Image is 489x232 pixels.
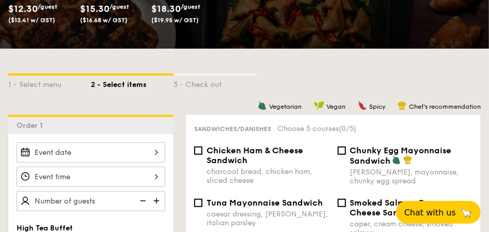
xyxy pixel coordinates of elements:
[350,168,473,185] div: [PERSON_NAME], mayonnaise, chunky egg spread
[269,103,302,110] span: Vegetarian
[80,3,109,15] span: $15.30
[339,124,356,133] span: (0/5)
[392,155,401,165] img: icon-vegetarian.fe4039eb.svg
[181,3,200,10] span: /guest
[207,210,329,227] div: caesar dressing, [PERSON_NAME], italian parsley
[396,201,481,224] button: Chat with us🦙
[134,191,150,211] img: icon-reduce.1d2dbef1.svg
[314,101,324,110] img: icon-vegan.f8ff3823.svg
[17,121,47,130] span: Order 1
[80,17,128,24] span: ($16.68 w/ GST)
[207,146,303,165] span: Chicken Ham & Cheese Sandwich
[151,3,181,15] span: $18.30
[8,17,55,24] span: ($13.41 w/ GST)
[350,146,452,166] span: Chunky Egg Mayonnaise Sandwich
[151,17,199,24] span: ($19.95 w/ GST)
[109,3,129,10] span: /guest
[207,198,323,208] span: Tuna Mayonnaise Sandwich
[338,199,346,207] input: Smoked Salmon Cream Cheese Sandwich+$1.00caper, cream cheese, smoked salmon
[409,103,481,110] span: Chef's recommendation
[358,101,367,110] img: icon-spicy.37a8142b.svg
[194,199,202,207] input: Tuna Mayonnaise Sandwichcaesar dressing, [PERSON_NAME], italian parsley
[17,167,165,187] input: Event time
[91,76,173,90] div: 2 - Select items
[17,191,165,211] input: Number of guests
[194,125,271,133] span: Sandwiches/Danishes
[398,101,407,110] img: icon-chef-hat.a58ddaea.svg
[338,147,346,155] input: Chunky Egg Mayonnaise Sandwich[PERSON_NAME], mayonnaise, chunky egg spread
[369,103,385,110] span: Spicy
[8,76,91,90] div: 1 - Select menu
[326,103,345,110] span: Vegan
[150,191,165,211] img: icon-add.58712e84.svg
[17,142,165,163] input: Event date
[207,167,329,185] div: charcoal bread, chicken ham, sliced cheese
[277,124,356,133] span: Choose 5 courses
[173,76,256,90] div: 3 - Check out
[194,147,202,155] input: Chicken Ham & Cheese Sandwichcharcoal bread, chicken ham, sliced cheese
[350,198,447,218] span: Smoked Salmon Cream Cheese Sandwich
[404,208,456,218] span: Chat with us
[8,3,38,15] span: $12.30
[403,155,413,165] img: icon-chef-hat.a58ddaea.svg
[258,101,267,110] img: icon-vegetarian.fe4039eb.svg
[38,3,57,10] span: /guest
[460,207,472,219] span: 🦙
